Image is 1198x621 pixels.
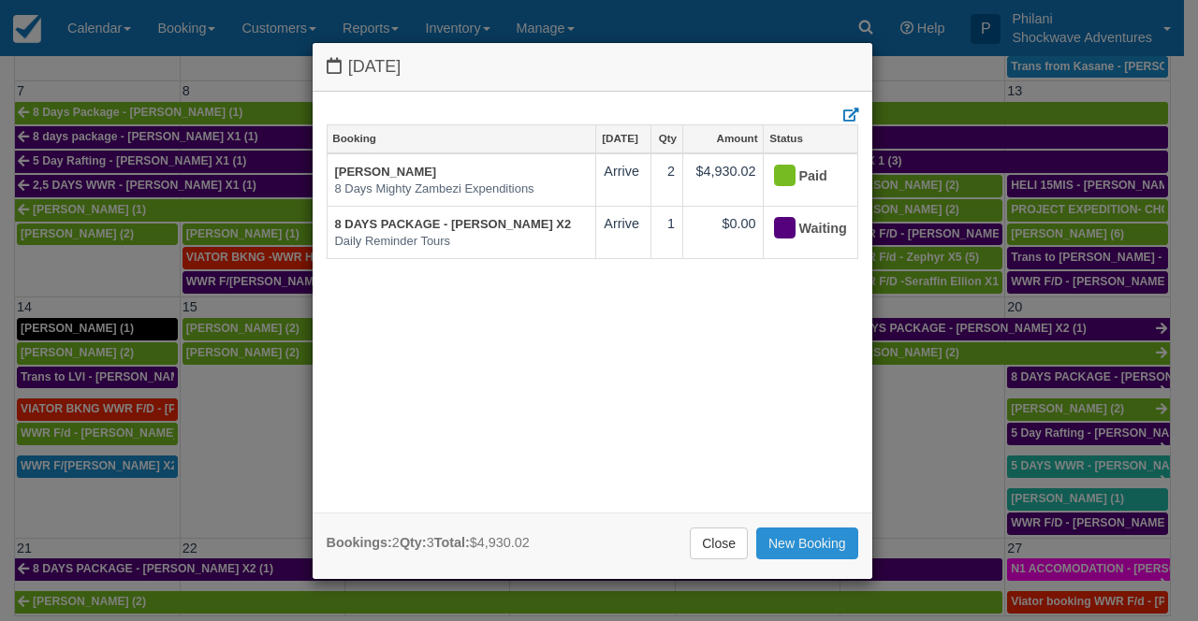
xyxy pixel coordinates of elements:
[596,153,650,207] td: Arrive
[771,162,833,192] div: Paid
[756,527,858,559] a: New Booking
[400,535,427,550] strong: Qty:
[651,125,682,152] a: Qty
[683,125,764,152] a: Amount
[764,125,856,152] a: Status
[335,217,572,231] a: 8 DAYS PACKAGE - [PERSON_NAME] X2
[650,153,682,207] td: 2
[335,181,589,198] em: 8 Days Mighty Zambezi Expenditions
[328,125,596,152] a: Booking
[434,535,470,550] strong: Total:
[690,527,748,559] a: Close
[327,57,858,77] h4: [DATE]
[596,206,650,258] td: Arrive
[335,233,589,251] em: Daily Reminder Tours
[650,206,682,258] td: 1
[335,165,437,179] a: [PERSON_NAME]
[327,535,392,550] strong: Bookings:
[682,206,764,258] td: $0.00
[771,214,833,244] div: Waiting
[682,153,764,207] td: $4,930.02
[596,125,650,152] a: [DATE]
[327,533,530,553] div: 2 3 $4,930.02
